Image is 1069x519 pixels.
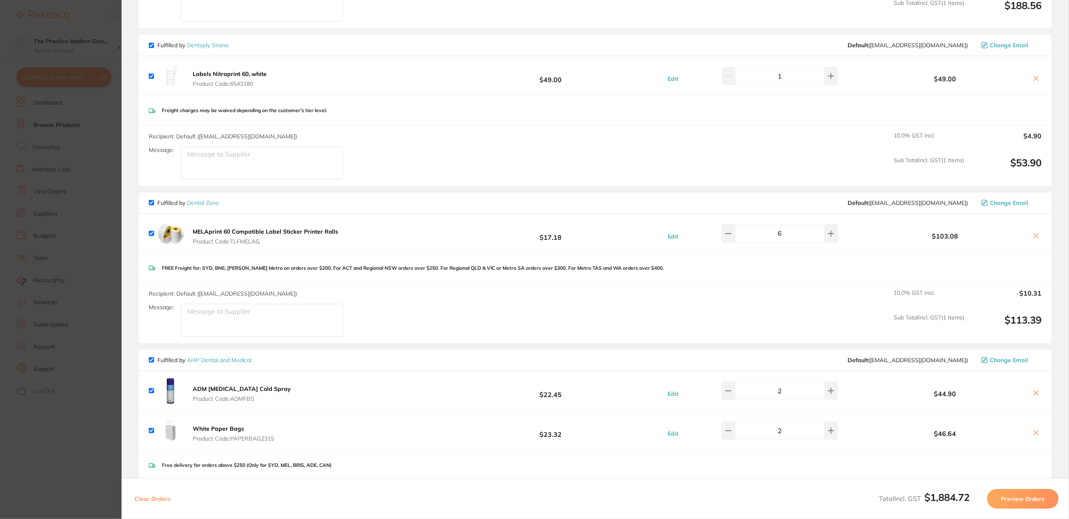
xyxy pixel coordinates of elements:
b: Default [848,199,869,207]
span: orders@ahpdentalmedical.com.au [848,357,968,363]
output: $4.90 [971,132,1042,150]
img: bmNxcGI3bA [157,63,184,89]
button: Edit [665,233,681,240]
button: Labels Nitraprint 60, white Product Code:6543180 [190,70,269,87]
b: $49.00 [863,75,1027,83]
b: $17.18 [461,226,640,241]
p: Fulfilled by [157,200,219,206]
b: Labels Nitraprint 60, white [193,70,267,78]
span: Sub Total Incl. GST ( 1 Items) [894,157,965,179]
b: $49.00 [461,69,640,84]
img: emN6NXd6bA [157,418,184,444]
p: Fulfilled by [157,42,228,48]
span: Product Code: 6543180 [193,80,267,87]
b: Default [848,356,869,364]
b: White Paper Bags [193,425,244,432]
span: Sub Total Incl. GST ( 1 Items) [894,314,965,337]
span: 10.0 % GST Incl. [894,132,965,150]
button: Clear Orders [132,489,173,509]
span: Total Incl. GST [879,494,970,503]
button: Change Email [979,199,1042,207]
button: Edit [665,390,681,397]
b: $44.90 [863,390,1027,397]
span: Product Code: TLFMELAG [193,238,338,245]
b: $46.64 [863,430,1027,437]
b: MELAprint 60 Compatible Label Sticker Printer Rolls [193,228,338,235]
output: $53.90 [971,157,1042,179]
label: Message: [149,304,174,311]
b: ADM [MEDICAL_DATA] Cold Spray [193,385,291,393]
p: Freight charges may be waived depending on the customer's tier level. [162,108,327,113]
p: Free delivery for orders above $250 (Only for SYD, MEL, BRIS, ADE, CAN) [162,462,332,468]
b: Default [848,41,869,49]
output: $113.39 [971,314,1042,337]
a: Dentsply Sirona [187,41,228,49]
img: dXY4NzJvYQ [157,378,184,404]
b: $23.32 [461,423,640,439]
button: Edit [665,430,681,437]
button: ADM [MEDICAL_DATA] Cold Spray Product Code:ADMFBS [190,385,293,402]
button: Edit [665,75,681,83]
span: 10.0 % GST Incl. [894,289,965,308]
img: MW43eXRqZw [157,220,184,247]
span: Change Email [990,357,1029,363]
b: $103.08 [863,232,1027,240]
span: hello@dentalzone.com.au [848,200,968,206]
span: Recipient: Default ( [EMAIL_ADDRESS][DOMAIN_NAME] ) [149,133,297,140]
button: MELAprint 60 Compatible Label Sticker Printer Rolls Product Code:TLFMELAG [190,228,341,245]
b: $22.45 [461,384,640,399]
span: Product Code: PAPERBAG2315 [193,435,274,442]
output: $10.31 [971,289,1042,308]
span: Change Email [990,200,1029,206]
p: Fulfilled by [157,357,251,363]
span: Change Email [990,42,1029,48]
button: Change Email [979,356,1042,364]
button: Change Email [979,41,1042,49]
button: Preview Orders [987,489,1059,509]
label: Message: [149,147,174,154]
p: FREE Freight for: SYD, BNE, [PERSON_NAME] Metro on orders over $200. For ACT and Regional NSW ord... [162,265,664,271]
span: Product Code: ADMFBS [193,395,291,402]
a: Dental Zone [187,199,219,207]
span: clientservices@dentsplysirona.com [848,42,968,48]
button: White Paper Bags Product Code:PAPERBAG2315 [190,425,276,442]
span: Recipient: Default ( [EMAIL_ADDRESS][DOMAIN_NAME] ) [149,290,297,297]
a: AHP Dental and Medical [187,356,251,364]
b: $1,884.72 [925,491,970,503]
